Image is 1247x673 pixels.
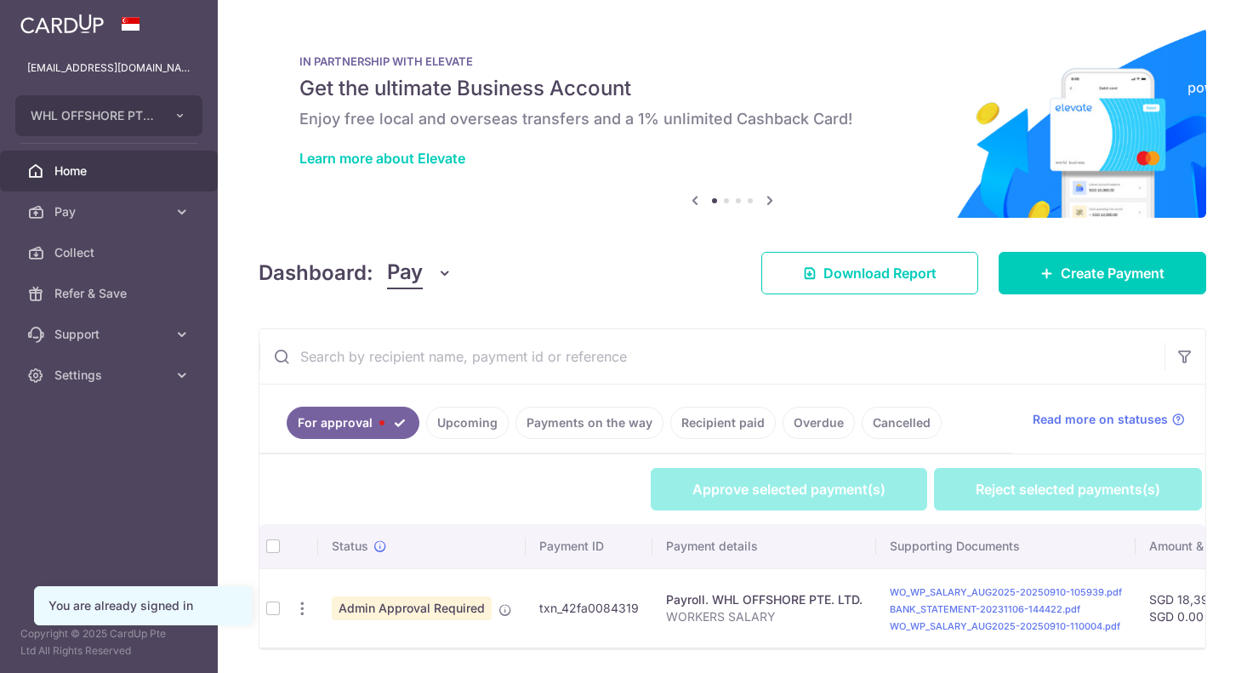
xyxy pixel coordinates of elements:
span: Pay [387,257,423,289]
div: Payroll. WHL OFFSHORE PTE. LTD. [666,591,863,608]
img: CardUp [20,14,104,34]
span: Status [332,538,368,555]
span: Amount & GST [1149,538,1231,555]
iframe: Opens a widget where you can find more information [1137,622,1230,664]
th: Supporting Documents [876,524,1136,568]
span: WHL OFFSHORE PTE. LTD. [31,107,157,124]
span: Refer & Save [54,285,167,302]
a: WO_WP_SALARY_AUG2025-20250910-110004.pdf [890,620,1120,632]
p: [EMAIL_ADDRESS][DOMAIN_NAME] [27,60,191,77]
p: IN PARTNERSHIP WITH ELEVATE [299,54,1165,68]
div: You are already signed in [48,597,237,614]
a: Create Payment [999,252,1206,294]
a: Recipient paid [670,407,776,439]
span: Admin Approval Required [332,596,492,620]
span: Pay [54,203,167,220]
a: Cancelled [862,407,942,439]
h6: Enjoy free local and overseas transfers and a 1% unlimited Cashback Card! [299,109,1165,129]
span: Read more on statuses [1033,411,1168,428]
span: Create Payment [1061,263,1164,283]
a: Download Report [761,252,978,294]
th: Payment details [652,524,876,568]
a: Read more on statuses [1033,411,1185,428]
h5: Get the ultimate Business Account [299,75,1165,102]
button: Pay [387,257,453,289]
a: Upcoming [426,407,509,439]
a: Overdue [783,407,855,439]
td: txn_42fa0084319 [526,568,652,647]
span: Collect [54,244,167,261]
a: Payments on the way [515,407,663,439]
h4: Dashboard: [259,258,373,288]
a: For approval [287,407,419,439]
p: WORKERS SALARY [666,608,863,625]
span: Home [54,163,167,180]
button: WHL OFFSHORE PTE. LTD. [15,95,202,136]
a: BANK_STATEMENT-20231106-144422.pdf [890,603,1080,615]
a: WO_WP_SALARY_AUG2025-20250910-105939.pdf [890,586,1122,598]
a: Learn more about Elevate [299,150,465,167]
span: Settings [54,367,167,384]
img: Renovation banner [259,27,1206,218]
span: Download Report [823,263,937,283]
input: Search by recipient name, payment id or reference [259,329,1164,384]
span: Support [54,326,167,343]
th: Payment ID [526,524,652,568]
